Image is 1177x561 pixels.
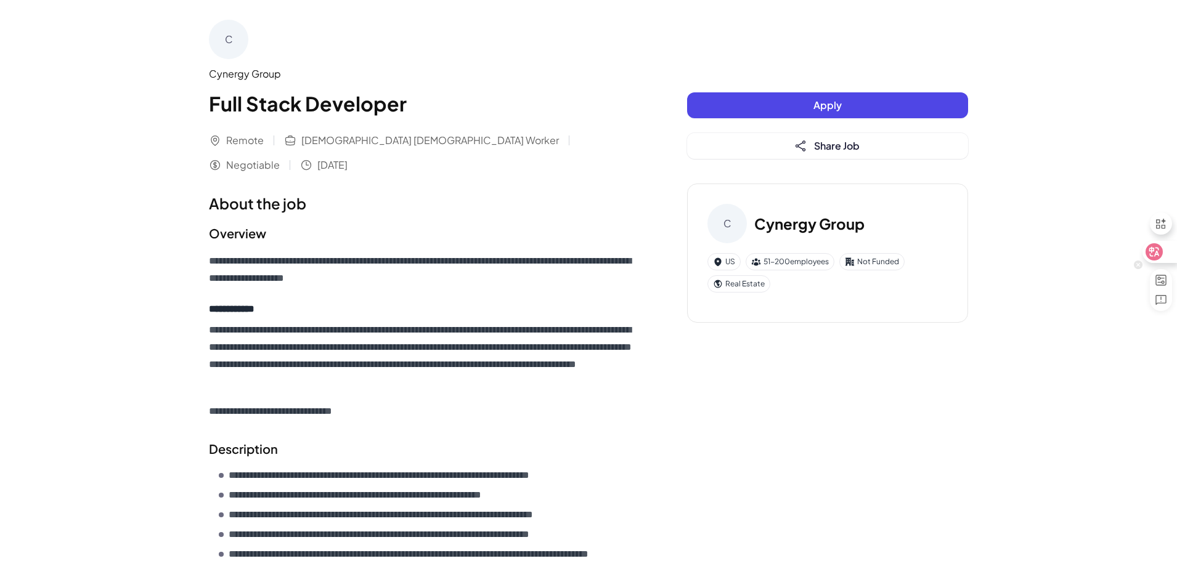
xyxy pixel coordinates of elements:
div: 51-200 employees [746,253,834,270]
div: Not Funded [839,253,905,270]
span: Negotiable [226,158,280,172]
h2: Description [209,440,638,458]
span: Apply [813,99,842,111]
span: Share Job [814,139,860,152]
span: Remote [226,133,264,148]
span: [DEMOGRAPHIC_DATA] [DEMOGRAPHIC_DATA] Worker [301,133,559,148]
div: US [707,253,741,270]
div: C [209,20,248,59]
div: Cynergy Group [209,67,638,81]
button: Share Job [687,133,968,159]
h1: About the job [209,192,638,214]
h3: Cynergy Group [754,212,865,235]
h2: Overview [209,224,638,243]
button: Apply [687,92,968,118]
h1: Full Stack Developer [209,89,638,118]
div: Real Estate [707,275,770,293]
span: [DATE] [317,158,348,172]
div: C [707,204,747,243]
